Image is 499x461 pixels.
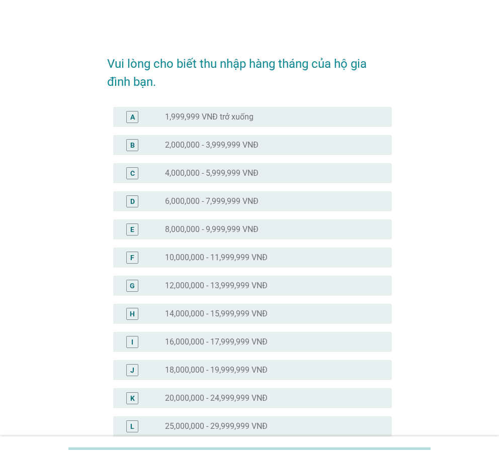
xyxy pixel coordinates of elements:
[165,140,259,150] label: 2,000,000 - 3,999,999 VNĐ
[165,309,268,319] label: 14,000,000 - 15,999,999 VNĐ
[107,45,391,91] h2: Vui lòng cho biết thu nhập hàng tháng của hộ gia đình bạn.
[130,196,135,206] div: D
[130,224,134,235] div: E
[165,281,268,291] label: 12,000,000 - 13,999,999 VNĐ
[130,168,135,178] div: C
[165,393,268,403] label: 20,000,000 - 24,999,999 VNĐ
[130,111,135,122] div: A
[165,112,254,122] label: 1,999,999 VNĐ trở xuống
[130,393,135,403] div: K
[165,253,268,263] label: 10,000,000 - 11,999,999 VNĐ
[165,168,259,178] label: 4,000,000 - 5,999,999 VNĐ
[130,280,135,291] div: G
[131,336,133,347] div: I
[165,337,268,347] label: 16,000,000 - 17,999,999 VNĐ
[130,252,134,263] div: F
[165,421,268,431] label: 25,000,000 - 29,999,999 VNĐ
[165,196,259,206] label: 6,000,000 - 7,999,999 VNĐ
[165,365,268,375] label: 18,000,000 - 19,999,999 VNĐ
[130,365,134,375] div: J
[130,421,134,431] div: L
[165,224,259,235] label: 8,000,000 - 9,999,999 VNĐ
[130,140,135,150] div: B
[130,308,135,319] div: H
